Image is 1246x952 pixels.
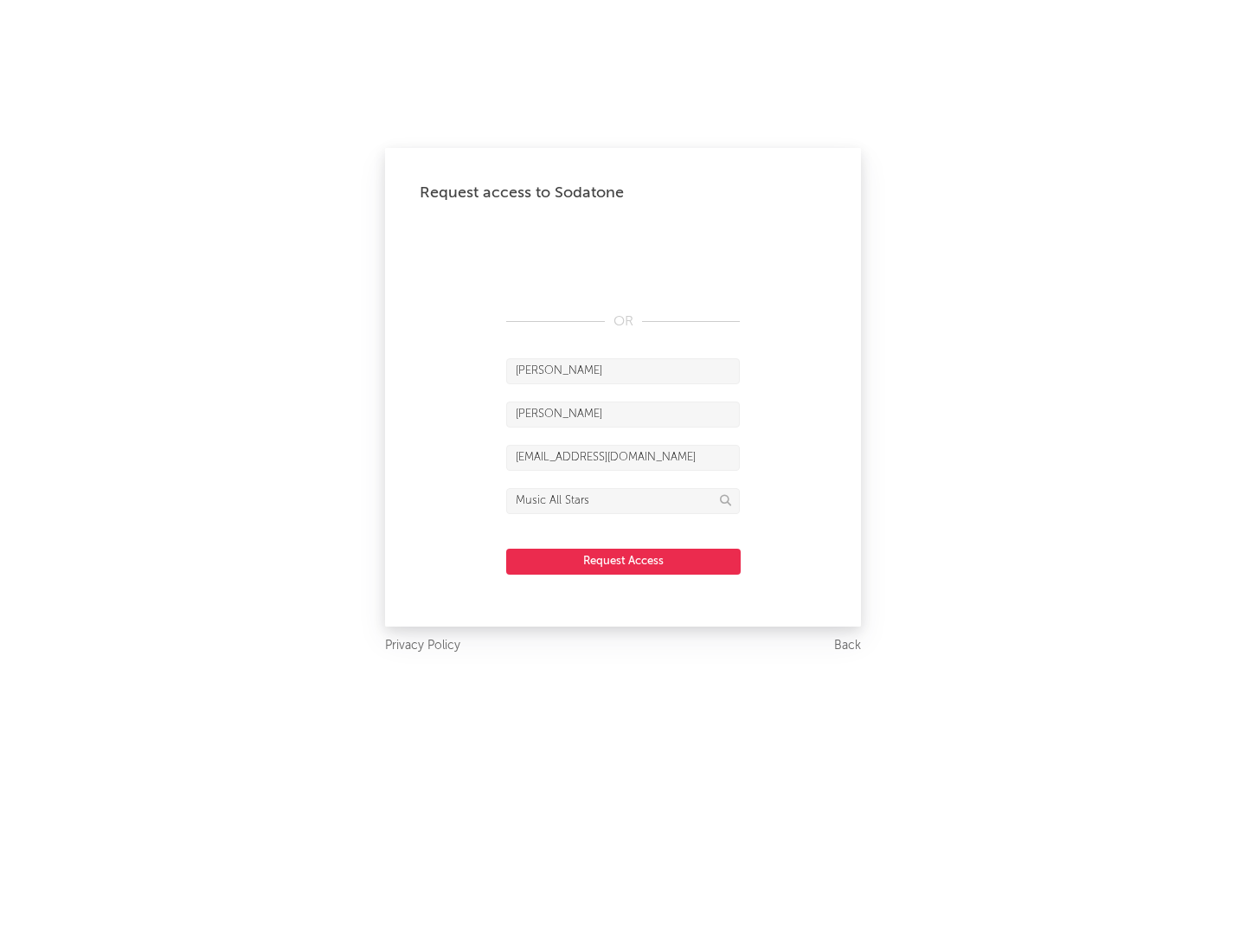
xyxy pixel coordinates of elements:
input: First Name [506,358,740,384]
button: Request Access [506,549,741,575]
div: Request access to Sodatone [420,183,826,203]
a: Back [834,635,861,657]
input: Email [506,445,740,471]
div: OR [506,312,740,332]
input: Last Name [506,402,740,428]
input: Division [506,488,740,514]
a: Privacy Policy [385,635,460,657]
